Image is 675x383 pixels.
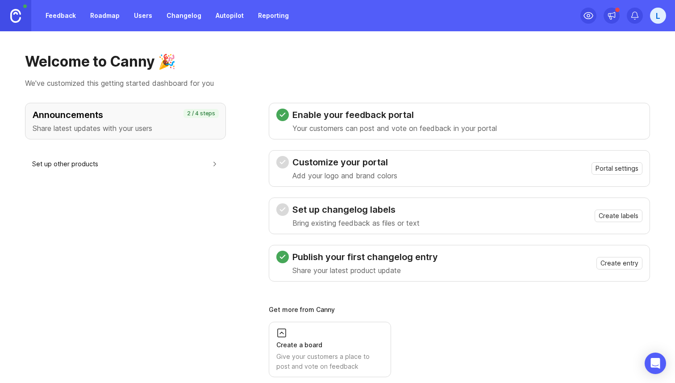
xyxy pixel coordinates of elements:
[269,322,391,377] a: Create a boardGive your customers a place to post and vote on feedback
[187,110,215,117] p: 2 / 4 steps
[600,259,638,268] span: Create entry
[253,8,294,24] a: Reporting
[276,352,383,371] div: Give your customers a place to post and vote on feedback
[85,8,125,24] a: Roadmap
[599,211,638,220] span: Create labels
[269,307,650,313] div: Get more from Canny
[592,162,642,175] button: Portal settings
[40,8,81,24] a: Feedback
[645,353,666,374] div: Open Intercom Messenger
[595,210,642,222] button: Create labels
[292,251,438,263] h3: Publish your first changelog entry
[292,156,397,168] h3: Customize your portal
[33,109,218,121] h3: Announcements
[292,265,438,276] p: Share your latest product update
[161,8,207,24] a: Changelog
[292,123,497,134] p: Your customers can post and vote on feedback in your portal
[25,53,650,71] h1: Welcome to Canny 🎉
[129,8,158,24] a: Users
[292,109,497,121] h3: Enable your feedback portal
[292,218,420,228] p: Bring existing feedback as files or text
[32,154,219,174] button: Set up other products
[292,203,420,216] h3: Set up changelog labels
[596,164,638,173] span: Portal settings
[10,9,21,23] img: Canny Home
[596,257,642,269] button: Create entry
[276,340,383,350] div: Create a board
[25,103,226,139] button: AnnouncementsShare latest updates with your users2 / 4 steps
[292,170,397,181] p: Add your logo and brand colors
[25,78,650,88] p: We've customized this getting started dashboard for you
[33,123,218,134] p: Share latest updates with your users
[650,8,666,24] button: L
[210,8,249,24] a: Autopilot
